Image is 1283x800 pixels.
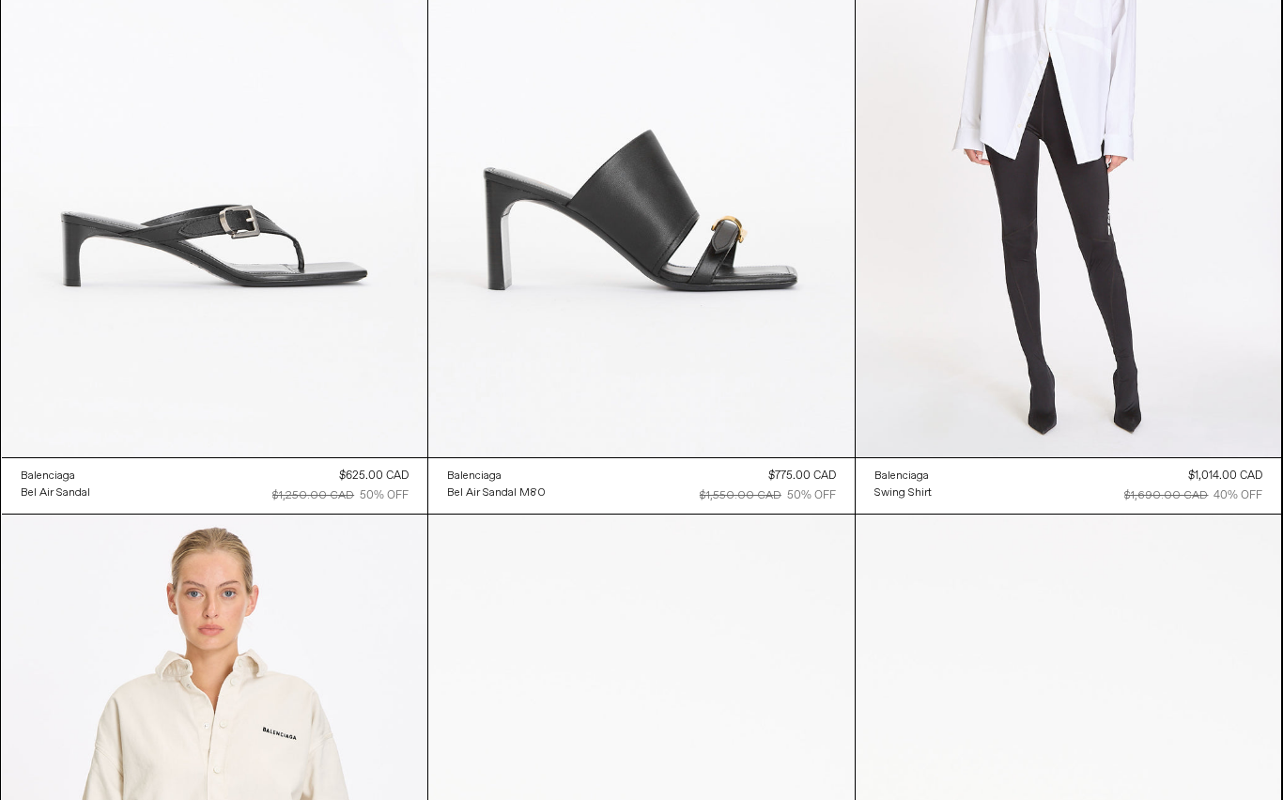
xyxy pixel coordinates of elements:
[339,468,409,485] div: $625.00 CAD
[360,487,409,504] div: 50% OFF
[1213,487,1262,504] div: 40% OFF
[21,469,75,485] div: Balenciaga
[21,485,90,501] div: Bel Air Sandal
[874,468,932,485] a: Balenciaga
[272,487,354,504] div: $1,250.00 CAD
[1188,468,1262,485] div: $1,014.00 CAD
[447,468,546,485] a: Balenciaga
[874,485,932,501] div: Swing Shirt
[21,485,90,501] a: Bel Air Sandal
[447,485,546,501] div: Bel Air Sandal M80
[787,487,836,504] div: 50% OFF
[700,487,781,504] div: $1,550.00 CAD
[447,485,546,501] a: Bel Air Sandal M80
[447,469,502,485] div: Balenciaga
[1124,487,1208,504] div: $1,690.00 CAD
[874,469,929,485] div: Balenciaga
[21,468,90,485] a: Balenciaga
[874,485,932,501] a: Swing Shirt
[768,468,836,485] div: $775.00 CAD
